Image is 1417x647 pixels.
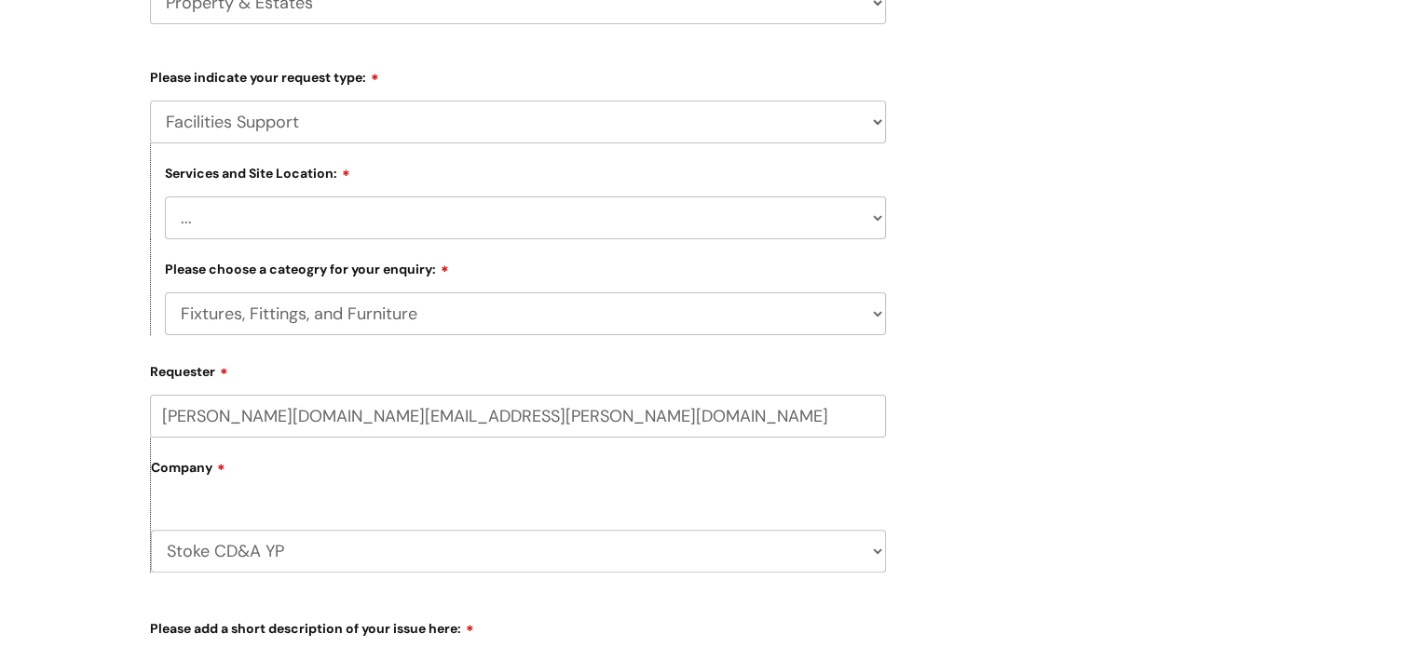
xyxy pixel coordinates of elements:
label: Requester [150,357,886,380]
input: Email [150,395,886,438]
label: Company [151,453,886,495]
label: Services and Site Location: [165,163,350,182]
label: Please add a short description of your issue here: [150,614,886,637]
label: Please indicate your request type: [150,63,886,86]
label: Please choose a cateogry for your enquiry: [165,259,449,277]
